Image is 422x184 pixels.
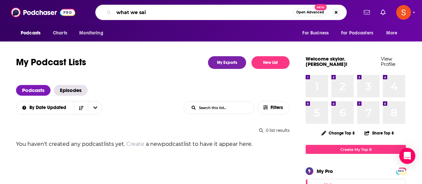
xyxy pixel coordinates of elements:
span: For Podcasters [341,28,373,38]
h2: Choose List sort [16,101,102,114]
button: open menu [88,101,102,114]
a: Create [126,141,144,147]
span: Open Advanced [296,11,324,14]
button: Change Top 8 [317,129,359,137]
img: Podchaser - Follow, Share and Rate Podcasts [11,6,75,19]
button: open menu [382,27,406,39]
div: Search podcasts, credits, & more... [95,5,347,20]
span: New [315,4,327,10]
button: Share Top 8 [364,126,394,140]
span: You haven't created any podcast lists yet. a new podcast list to have it appear here. [16,141,252,147]
a: Podcasts [16,85,50,96]
a: Charts [48,27,71,39]
button: Show profile menu [396,5,411,20]
img: User Profile [396,5,411,20]
button: open menu [337,27,383,39]
a: PRO [397,168,405,173]
span: By Date Updated [29,105,69,110]
button: open menu [75,27,112,39]
button: open menu [16,105,74,110]
button: New List [251,56,290,69]
a: Show notifications dropdown [361,7,373,18]
div: Open Intercom Messenger [399,148,415,164]
h1: My Podcast Lists [16,56,86,69]
button: Filters [257,101,290,114]
button: open menu [16,27,49,39]
a: Welcome skylar.[PERSON_NAME]! [306,56,347,67]
button: Sort Direction [74,101,88,114]
span: Monitoring [79,28,103,38]
a: View Profile [381,56,395,67]
a: My Exports [208,56,246,69]
a: Create My Top 8 [306,145,406,154]
div: My Pro [317,168,333,174]
button: Open AdvancedNew [293,8,327,16]
span: Logged in as skylar.peters [396,5,411,20]
a: Episodes [54,85,88,96]
span: Filters [271,105,284,110]
span: Podcasts [21,28,40,38]
span: For Business [302,28,329,38]
input: Search podcasts, credits, & more... [114,7,293,18]
button: open menu [298,27,337,39]
a: Show notifications dropdown [378,7,388,18]
div: 0 list results [16,128,290,133]
span: More [386,28,398,38]
span: Charts [53,28,67,38]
